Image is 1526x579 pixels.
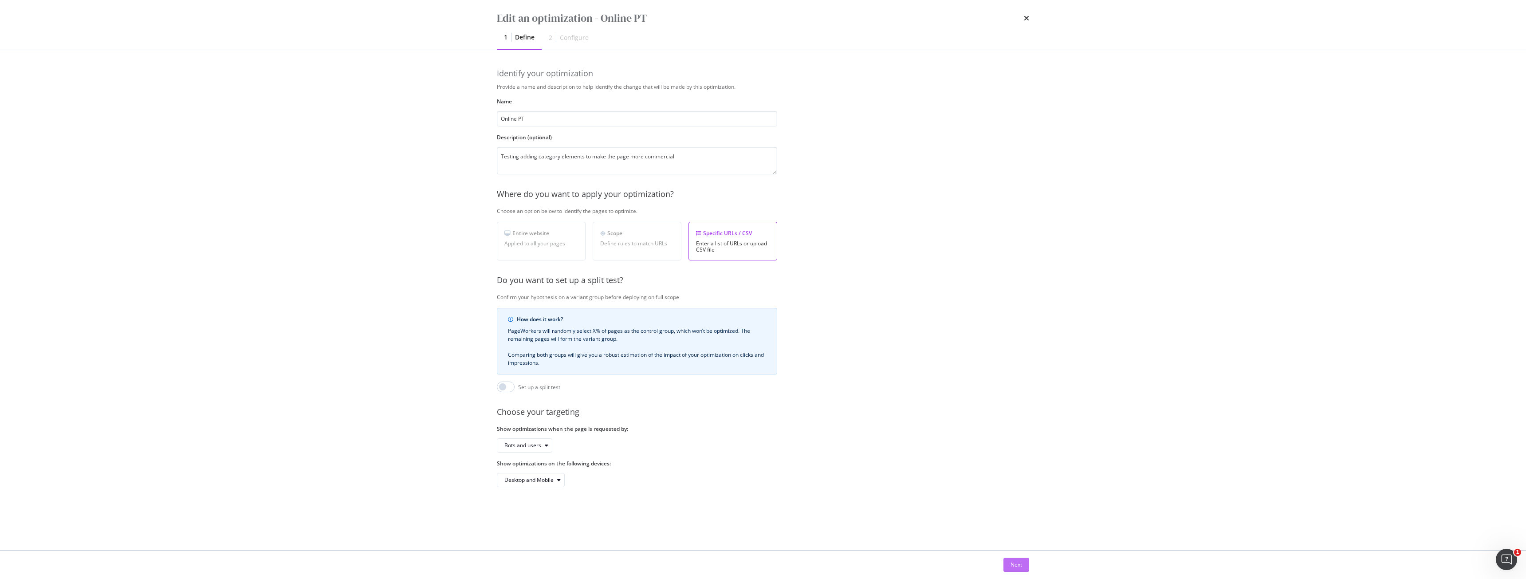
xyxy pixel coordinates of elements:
div: Identify your optimization [497,68,1029,79]
div: info banner [497,308,777,374]
div: Enter a list of URLs or upload CSV file [696,240,770,253]
div: Provide a name and description to help identify the change that will be made by this optimization. [497,83,1073,91]
div: Choose an option below to identify the pages to optimize. [497,207,1073,215]
label: Name [497,98,777,105]
button: Bots and users [497,438,552,453]
div: How does it work? [517,315,766,323]
div: Confirm your hypothesis on a variant group before deploying on full scope [497,293,1073,301]
span: 1 [1514,549,1521,556]
iframe: Intercom live chat [1496,549,1517,570]
div: Edit an optimization - Online PT [497,11,647,26]
div: PageWorkers will randomly select X% of pages as the control group, which won’t be optimized. The ... [508,327,766,367]
div: Configure [560,33,589,42]
div: Next [1011,561,1022,568]
div: Define [515,33,535,42]
div: Do you want to set up a split test? [497,275,1073,286]
button: Desktop and Mobile [497,473,565,487]
label: Description (optional) [497,134,777,141]
div: times [1024,11,1029,26]
div: Entire website [504,229,578,237]
div: Applied to all your pages [504,240,578,247]
div: Choose your targeting [497,406,1073,418]
div: Scope [600,229,674,237]
div: 2 [549,33,552,42]
textarea: Testing adding category elements to make the page more commercial [497,147,777,174]
button: Next [1003,558,1029,572]
div: Desktop and Mobile [504,477,554,483]
div: Where do you want to apply your optimization? [497,189,1073,200]
div: Define rules to match URLs [600,240,674,247]
div: Set up a split test [518,383,560,391]
input: Enter an optimization name to easily find it back [497,111,777,126]
label: Show optimizations on the following devices: [497,460,777,467]
div: Specific URLs / CSV [696,229,770,237]
label: Show optimizations when the page is requested by: [497,425,777,433]
div: Bots and users [504,443,541,448]
div: 1 [504,33,507,42]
